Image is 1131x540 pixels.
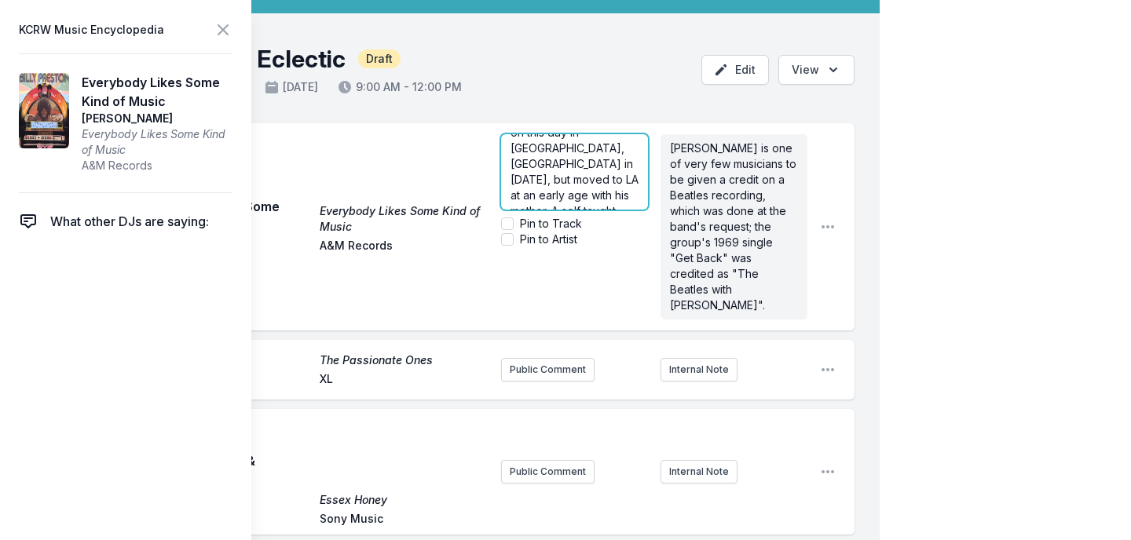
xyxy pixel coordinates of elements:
span: [PERSON_NAME] [82,111,232,126]
button: Public Comment [501,358,595,381]
label: Pin to Artist [520,232,577,247]
span: Sony Music [320,511,489,530]
span: A&M Records [320,238,489,257]
span: Draft [358,49,401,68]
span: Essex Honey [320,492,489,508]
button: Edit [701,55,769,85]
span: Everybody Likes Some Kind of Music [82,126,232,158]
button: Public Comment [501,460,595,483]
span: [PERSON_NAME] is one of very few musicians to be given a credit on a Beatles recording, which was... [670,141,800,312]
span: 9:00 AM - 12:00 PM [337,79,462,95]
span: [DATE] [264,79,318,95]
span: We begin with a selection from [PERSON_NAME] (aka "the 5th Beatle", born on this day in [GEOGRAPH... [511,63,642,233]
span: What other DJs are saying: [50,212,209,231]
button: Open playlist item options [820,464,836,480]
span: XL [320,371,489,390]
button: Open playlist item options [820,219,836,235]
span: A&M Records [82,158,232,173]
button: Internal Note [661,460,738,483]
button: Internal Note [661,358,738,381]
img: Everybody Likes Some Kind of Music [19,73,69,148]
span: KCRW Music Encyclopedia [19,19,164,41]
span: Everybody Likes Some Kind of Music [320,203,489,235]
span: The Passionate Ones [320,352,489,368]
span: Everybody Likes Some Kind of Music [82,73,232,111]
label: Pin to Track [520,216,582,232]
button: Open options [778,55,855,85]
button: Open playlist item options [820,362,836,378]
